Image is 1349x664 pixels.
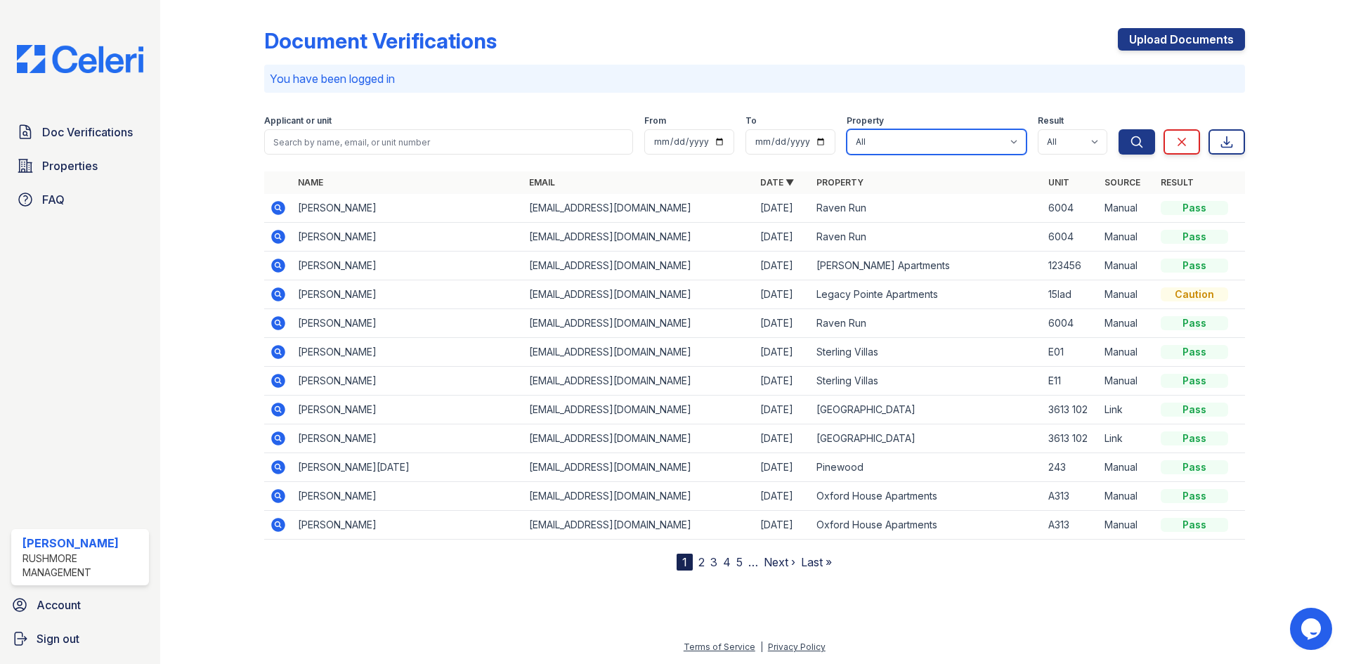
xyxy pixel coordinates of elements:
[42,191,65,208] span: FAQ
[523,338,755,367] td: [EMAIL_ADDRESS][DOMAIN_NAME]
[1099,511,1155,540] td: Manual
[264,115,332,126] label: Applicant or unit
[292,396,523,424] td: [PERSON_NAME]
[523,252,755,280] td: [EMAIL_ADDRESS][DOMAIN_NAME]
[1043,511,1099,540] td: A313
[1043,424,1099,453] td: 3613 102
[1104,177,1140,188] a: Source
[1043,280,1099,309] td: 15lad
[11,185,149,214] a: FAQ
[1161,345,1228,359] div: Pass
[1043,482,1099,511] td: A313
[22,552,143,580] div: Rushmore Management
[292,194,523,223] td: [PERSON_NAME]
[292,280,523,309] td: [PERSON_NAME]
[811,280,1042,309] td: Legacy Pointe Apartments
[811,396,1042,424] td: [GEOGRAPHIC_DATA]
[1048,177,1069,188] a: Unit
[523,194,755,223] td: [EMAIL_ADDRESS][DOMAIN_NAME]
[644,115,666,126] label: From
[748,554,758,571] span: …
[811,252,1042,280] td: [PERSON_NAME] Apartments
[42,124,133,141] span: Doc Verifications
[1161,287,1228,301] div: Caution
[755,453,811,482] td: [DATE]
[1290,608,1335,650] iframe: chat widget
[523,367,755,396] td: [EMAIL_ADDRESS][DOMAIN_NAME]
[1161,489,1228,503] div: Pass
[755,280,811,309] td: [DATE]
[292,338,523,367] td: [PERSON_NAME]
[1043,367,1099,396] td: E11
[523,482,755,511] td: [EMAIL_ADDRESS][DOMAIN_NAME]
[811,482,1042,511] td: Oxford House Apartments
[1043,252,1099,280] td: 123456
[1161,259,1228,273] div: Pass
[292,482,523,511] td: [PERSON_NAME]
[1099,367,1155,396] td: Manual
[755,482,811,511] td: [DATE]
[1043,453,1099,482] td: 243
[755,194,811,223] td: [DATE]
[801,555,832,569] a: Last »
[1161,403,1228,417] div: Pass
[292,424,523,453] td: [PERSON_NAME]
[755,338,811,367] td: [DATE]
[1118,28,1245,51] a: Upload Documents
[811,309,1042,338] td: Raven Run
[755,223,811,252] td: [DATE]
[1099,309,1155,338] td: Manual
[1099,338,1155,367] td: Manual
[1043,194,1099,223] td: 6004
[1099,424,1155,453] td: Link
[11,118,149,146] a: Doc Verifications
[1099,280,1155,309] td: Manual
[710,555,717,569] a: 3
[292,309,523,338] td: [PERSON_NAME]
[292,367,523,396] td: [PERSON_NAME]
[811,194,1042,223] td: Raven Run
[723,555,731,569] a: 4
[292,453,523,482] td: [PERSON_NAME][DATE]
[1099,396,1155,424] td: Link
[1043,309,1099,338] td: 6004
[1161,460,1228,474] div: Pass
[745,115,757,126] label: To
[847,115,884,126] label: Property
[755,424,811,453] td: [DATE]
[811,424,1042,453] td: [GEOGRAPHIC_DATA]
[292,511,523,540] td: [PERSON_NAME]
[755,252,811,280] td: [DATE]
[523,453,755,482] td: [EMAIL_ADDRESS][DOMAIN_NAME]
[760,642,763,652] div: |
[1161,316,1228,330] div: Pass
[1038,115,1064,126] label: Result
[523,223,755,252] td: [EMAIL_ADDRESS][DOMAIN_NAME]
[1043,338,1099,367] td: E01
[1161,230,1228,244] div: Pass
[755,367,811,396] td: [DATE]
[1161,518,1228,532] div: Pass
[298,177,323,188] a: Name
[1161,201,1228,215] div: Pass
[523,309,755,338] td: [EMAIL_ADDRESS][DOMAIN_NAME]
[811,223,1042,252] td: Raven Run
[1043,223,1099,252] td: 6004
[811,511,1042,540] td: Oxford House Apartments
[816,177,864,188] a: Property
[292,223,523,252] td: [PERSON_NAME]
[1043,396,1099,424] td: 3613 102
[264,28,497,53] div: Document Verifications
[22,535,143,552] div: [PERSON_NAME]
[1099,482,1155,511] td: Manual
[755,396,811,424] td: [DATE]
[6,45,155,73] img: CE_Logo_Blue-a8612792a0a2168367f1c8372b55b34899dd931a85d93a1a3d3e32e68fde9ad4.png
[523,396,755,424] td: [EMAIL_ADDRESS][DOMAIN_NAME]
[1099,194,1155,223] td: Manual
[755,511,811,540] td: [DATE]
[264,129,633,155] input: Search by name, email, or unit number
[768,642,826,652] a: Privacy Policy
[755,309,811,338] td: [DATE]
[523,424,755,453] td: [EMAIL_ADDRESS][DOMAIN_NAME]
[1161,374,1228,388] div: Pass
